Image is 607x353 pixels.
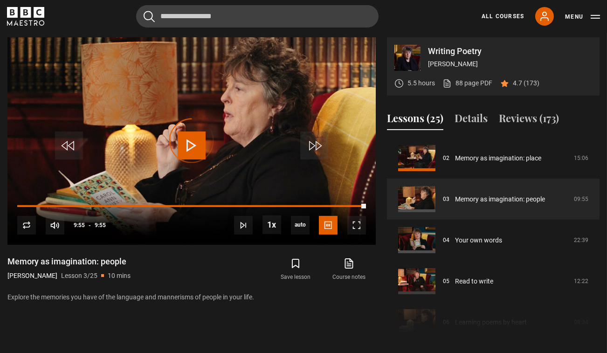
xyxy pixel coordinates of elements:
svg: BBC Maestro [7,7,44,26]
p: [PERSON_NAME] [428,59,592,69]
span: - [89,222,91,228]
p: 4.7 (173) [513,78,539,88]
input: Search [136,5,379,28]
p: 10 mins [108,271,131,281]
button: Playback Rate [262,215,281,234]
button: Mute [46,216,64,235]
video-js: Video Player [7,37,376,244]
div: Current quality: 360p [291,216,310,235]
p: Lesson 3/25 [61,271,97,281]
button: Lessons (25) [387,111,443,130]
button: Submit the search query [144,11,155,22]
a: Memory as imagination: people [455,194,545,204]
button: Next Lesson [234,216,253,235]
a: Your own words [455,235,502,245]
span: 9:55 [95,217,106,234]
a: 88 page PDF [442,78,492,88]
a: Read to write [455,277,493,286]
a: Course notes [323,256,376,283]
p: Explore the memories you have of the language and mannerisms of people in your life. [7,292,376,302]
button: Toggle navigation [565,12,600,21]
button: Reviews (173) [499,111,559,130]
span: auto [291,216,310,235]
span: 9:55 [74,217,85,234]
p: [PERSON_NAME] [7,271,57,281]
div: Progress Bar [17,205,366,207]
button: Replay [17,216,36,235]
h1: Memory as imagination: people [7,256,131,267]
button: Captions [319,216,338,235]
p: Writing Poetry [428,47,592,55]
a: All Courses [482,12,524,21]
button: Fullscreen [347,216,366,235]
a: Memory as imagination: place [455,153,541,163]
button: Details [455,111,488,130]
button: Save lesson [269,256,322,283]
p: 5.5 hours [407,78,435,88]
